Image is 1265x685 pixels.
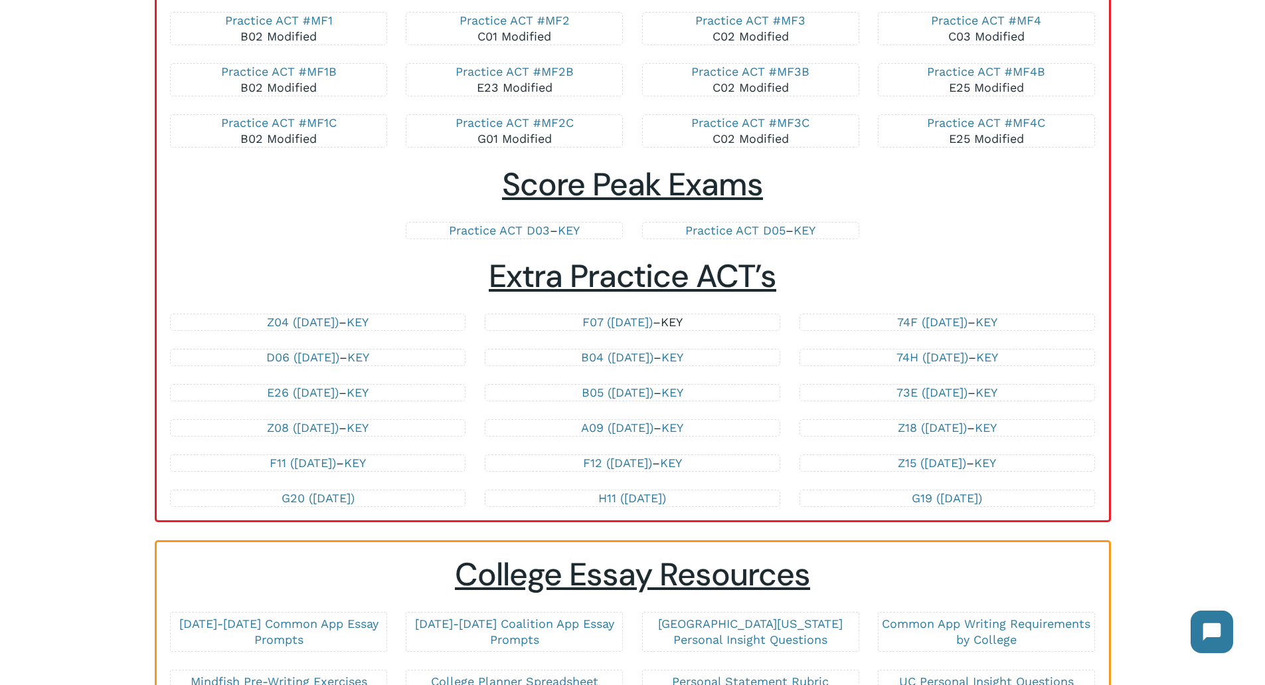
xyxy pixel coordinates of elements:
[266,350,339,364] a: D06 ([DATE])
[184,420,452,436] p: –
[347,385,369,399] a: KEY
[658,617,843,646] a: [GEOGRAPHIC_DATA][US_STATE] Personal Insight Questions
[1177,597,1246,666] iframe: Chatbot
[661,315,683,329] a: KEY
[898,456,966,470] a: Z15 ([DATE])
[975,385,997,399] a: KEY
[892,115,1081,147] p: E25 Modified
[344,456,366,470] a: KEY
[221,64,337,78] a: Practice ACT #MF1B
[489,255,776,297] span: Extra Practice ACT’s
[558,223,580,237] a: KEY
[898,421,967,435] a: Z18 ([DATE])
[581,350,653,364] a: B04 ([DATE])
[974,456,996,470] a: KEY
[499,385,766,401] p: –
[813,385,1081,401] p: –
[221,116,337,130] a: Practice ACT #MF1C
[347,421,369,435] a: KEY
[449,223,550,237] a: Practice ACT D03
[582,315,653,329] a: F07 ([DATE])
[420,115,609,147] p: G01 Modified
[225,13,333,27] a: Practice ACT #MF1
[184,64,373,96] p: B02 Modified
[892,64,1081,96] p: E25 Modified
[179,617,379,646] a: [DATE]-[DATE] Common App Essay Prompts
[347,315,369,329] a: KEY
[813,349,1081,365] p: –
[184,13,373,45] p: B02 Modified
[184,115,373,147] p: B02 Modified
[270,456,336,470] a: F11 ([DATE])
[598,491,666,505] a: H11 ([DATE])
[794,223,815,237] a: KEY
[455,553,810,595] span: College Essay Resources
[656,115,845,147] p: C02 Modified
[813,455,1081,471] p: –
[691,116,809,130] a: Practice ACT #MF3C
[583,456,652,470] a: F12 ([DATE])
[499,349,766,365] p: –
[976,350,998,364] a: KEY
[581,421,653,435] a: A09 ([DATE])
[420,223,609,239] p: –
[267,385,339,399] a: E26 ([DATE])
[582,385,653,399] a: B05 ([DATE])
[813,314,1081,330] p: –
[184,385,452,401] p: –
[975,421,997,435] a: KEY
[499,455,766,471] p: –
[661,350,683,364] a: KEY
[499,314,766,330] p: –
[660,456,682,470] a: KEY
[656,13,845,45] p: C02 Modified
[892,13,1081,45] p: C03 Modified
[695,13,805,27] a: Practice ACT #MF3
[897,315,968,329] a: 74F ([DATE])
[420,13,609,45] p: C01 Modified
[184,314,452,330] p: –
[499,420,766,436] p: –
[460,13,570,27] a: Practice ACT #MF2
[975,315,997,329] a: KEY
[267,315,339,329] a: Z04 ([DATE])
[896,385,968,399] a: 73E ([DATE])
[420,64,609,96] p: E23 Modified
[896,350,968,364] a: 74H ([DATE])
[661,385,683,399] a: KEY
[813,420,1081,436] p: –
[184,349,452,365] p: –
[661,421,683,435] a: KEY
[685,223,786,237] a: Practice ACT D05
[691,64,809,78] a: Practice ACT #MF3B
[184,455,452,471] p: –
[656,64,845,96] p: C02 Modified
[931,13,1041,27] a: Practice ACT #MF4
[656,223,845,239] p: –
[502,163,763,205] span: Score Peak Exams
[415,617,614,646] a: [DATE]-[DATE] Coalition App Essay Prompts
[267,421,339,435] a: Z08 ([DATE])
[927,116,1045,130] a: Practice ACT #MF4C
[912,491,982,505] a: G19 ([DATE])
[927,64,1045,78] a: Practice ACT #MF4B
[456,116,574,130] a: Practice ACT #MF2C
[282,491,355,505] a: G20 ([DATE])
[882,617,1090,646] a: Common App Writing Requirements by College
[347,350,369,364] a: KEY
[456,64,574,78] a: Practice ACT #MF2B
